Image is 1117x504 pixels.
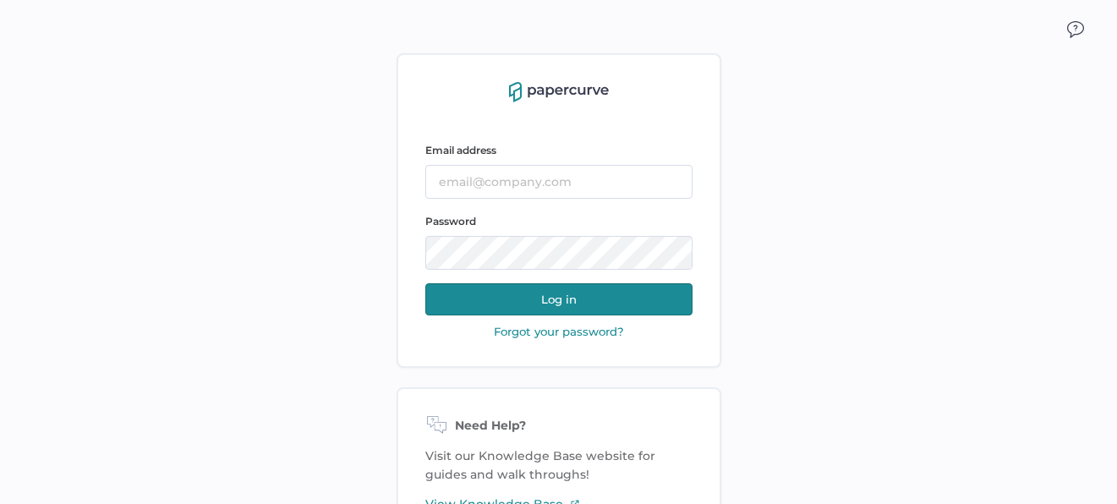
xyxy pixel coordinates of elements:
[509,82,609,102] img: papercurve-logo-colour.7244d18c.svg
[425,416,693,436] div: Need Help?
[425,165,693,199] input: email@company.com
[1067,21,1084,38] img: icon_chat.2bd11823.svg
[489,324,629,339] button: Forgot your password?
[425,215,476,227] span: Password
[425,416,448,436] img: need-help-icon.d526b9f7.svg
[425,144,496,156] span: Email address
[425,283,693,315] button: Log in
